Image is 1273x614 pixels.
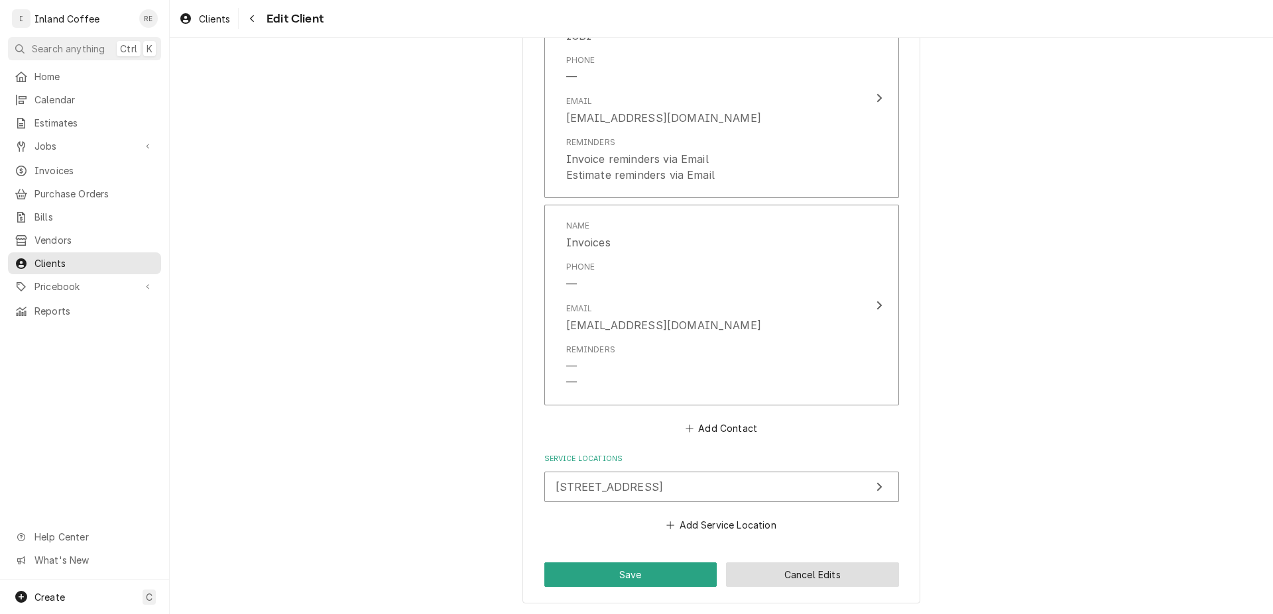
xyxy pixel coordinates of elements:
span: Bills [34,210,154,224]
span: Reports [34,304,154,318]
a: Go to Help Center [8,526,161,548]
span: Calendar [34,93,154,107]
span: Home [34,70,154,83]
button: Add Service Location [664,516,778,535]
span: Clients [199,12,230,26]
a: Home [8,66,161,87]
div: Ruth Easley's Avatar [139,9,158,28]
a: Clients [174,8,235,30]
button: Search anythingCtrlK [8,37,161,60]
span: Clients [34,256,154,270]
div: Invoice reminders via Email [566,151,709,167]
span: Ctrl [120,42,137,56]
span: Estimates [34,116,154,130]
div: Reminders [566,136,715,183]
span: C [146,590,152,604]
span: Jobs [34,139,135,153]
div: Button Group Row [544,562,899,587]
span: Pricebook [34,280,135,293]
div: Phone [566,54,595,85]
a: Bills [8,206,161,228]
span: K [147,42,152,56]
label: Service Locations [544,454,899,464]
a: Calendar [8,89,161,111]
div: Invoices [566,234,611,250]
span: Purchase Orders [34,187,154,201]
span: Invoices [34,164,154,178]
button: Cancel Edits [726,562,899,587]
div: — [566,374,577,390]
span: What's New [34,553,153,567]
span: Create [34,591,65,603]
div: Email [566,95,761,126]
div: RE [139,9,158,28]
a: Go to Pricebook [8,276,161,297]
a: Vendors [8,229,161,251]
button: Update Service Location [544,472,899,502]
a: Reports [8,300,161,322]
a: Invoices [8,160,161,181]
div: Name [566,220,590,232]
div: Inland Coffee [34,12,99,26]
a: Estimates [8,112,161,134]
button: Save [544,562,717,587]
div: — [566,358,577,374]
div: Email [566,303,761,333]
div: — [566,276,577,292]
button: Update Contact [544,205,899,405]
span: Vendors [34,233,154,247]
div: Name [566,220,611,250]
span: Search anything [32,42,105,56]
a: Purchase Orders [8,183,161,205]
div: Service Locations [544,454,899,535]
button: Add Contact [683,419,759,438]
div: Estimate reminders via Email [566,167,715,183]
div: [EMAIL_ADDRESS][DOMAIN_NAME] [566,110,761,126]
div: Button Group [544,562,899,587]
div: Reminders [566,344,615,356]
a: Go to Jobs [8,135,161,157]
div: Phone [566,261,595,291]
a: Go to What's New [8,549,161,571]
span: Help Center [34,530,153,544]
div: — [566,69,577,85]
div: Email [566,95,593,107]
div: Reminders [566,136,615,148]
div: Reminders [566,344,615,390]
div: Phone [566,261,595,273]
span: [STREET_ADDRESS] [556,480,664,493]
span: Edit Client [263,10,324,28]
div: I [12,9,30,28]
div: Email [566,303,593,315]
div: [EMAIL_ADDRESS][DOMAIN_NAME] [566,317,761,333]
a: Clients [8,252,161,274]
div: Phone [566,54,595,66]
button: Navigate back [241,8,263,29]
